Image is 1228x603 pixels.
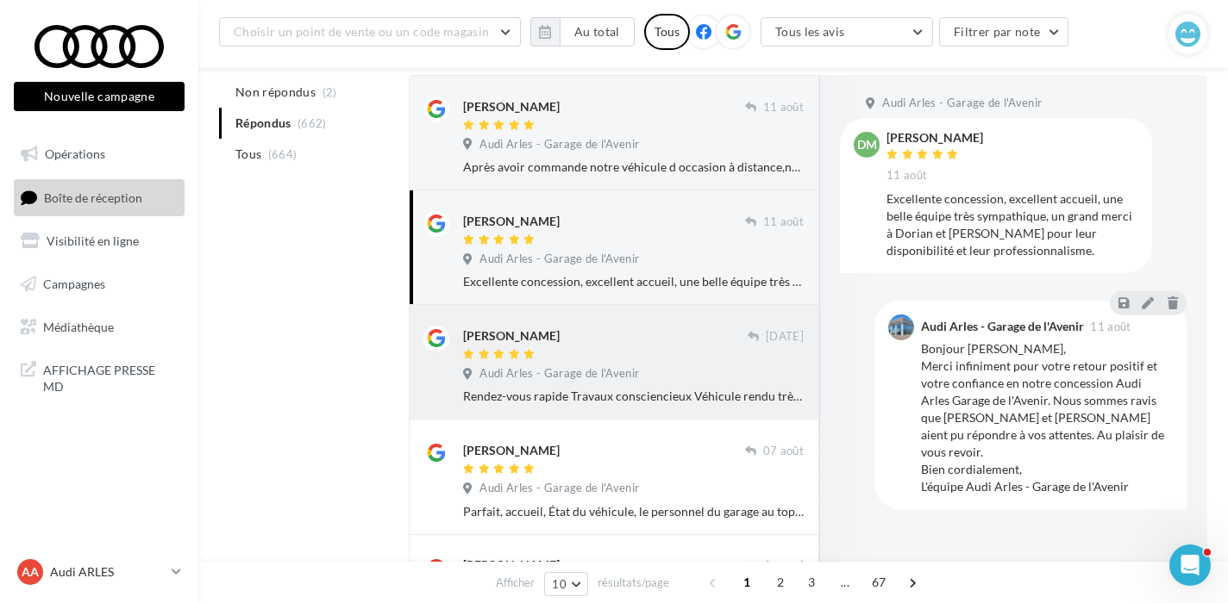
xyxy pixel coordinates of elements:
span: 2 [767,569,794,596]
div: Tous [644,14,690,50]
span: AA [22,563,39,581]
span: AFFICHAGE PRESSE MD [43,358,178,395]
span: Opérations [45,146,105,161]
a: Campagnes [10,266,188,302]
button: 10 [544,572,588,596]
span: Choisir un point de vente ou un code magasin [234,24,489,39]
div: [PERSON_NAME] [463,556,560,574]
span: Non répondus [235,84,316,101]
span: résultats/page [598,575,669,591]
div: Excellente concession, excellent accueil, une belle équipe très sympathique, un grand merci à Dor... [887,190,1138,259]
span: 11 août [763,214,804,230]
div: Après avoir commande notre véhicule d occasion à distance,nous sommes allé le chercher un [DATE] ... [463,159,804,176]
button: Au total [530,17,635,47]
span: Campagnes [43,277,105,291]
button: Nouvelle campagne [14,82,185,111]
a: Médiathèque [10,309,188,345]
span: 11 août [887,168,927,183]
span: Médiathèque [43,319,114,333]
div: Rendez-vous rapide Travaux consciencieux Véhicule rendu très propre [463,388,804,405]
span: (664) [268,147,298,161]
span: 3 [798,569,825,596]
span: Audi Arles - Garage de l'Avenir [479,252,639,267]
button: Tous les avis [761,17,933,47]
div: [PERSON_NAME] [463,442,560,459]
a: AA Audi ARLES [14,556,185,588]
a: Opérations [10,136,188,172]
span: Audi Arles - Garage de l'Avenir [479,137,639,152]
span: Boîte de réception [44,190,142,204]
span: 10 [552,577,567,591]
span: Visibilité en ligne [47,233,139,248]
span: Audi Arles - Garage de l'Avenir [882,96,1042,111]
span: DM [857,136,877,153]
span: 67 [865,569,893,596]
span: [DATE] [766,559,804,575]
div: Excellente concession, excellent accueil, une belle équipe très sympathique, un grand merci à Dor... [463,273,804,290]
a: Visibilité en ligne [10,223,188,259]
div: [PERSON_NAME] [463,98,560,115]
div: Parfait, accueil, État du véhicule, le personnel du garage au top et cerise sur le gâteau : la bo... [463,503,804,520]
button: Au total [560,17,635,47]
span: 11 août [1090,321,1131,333]
span: Audi Arles - Garage de l'Avenir [479,366,639,382]
span: Afficher [496,575,535,591]
iframe: Intercom live chat [1169,544,1211,586]
button: Filtrer par note [939,17,1069,47]
div: Audi Arles - Garage de l'Avenir [921,320,1084,333]
div: [PERSON_NAME] [887,132,983,144]
span: 11 août [763,100,804,115]
div: [PERSON_NAME] [463,213,560,230]
span: 1 [733,569,761,596]
span: [DATE] [766,329,804,345]
a: Boîte de réception [10,179,188,216]
span: Tous les avis [775,24,845,39]
span: (2) [323,85,337,99]
a: AFFICHAGE PRESSE MD [10,351,188,402]
p: Audi ARLES [50,563,165,581]
span: Audi Arles - Garage de l'Avenir [479,481,639,496]
button: Choisir un point de vente ou un code magasin [219,17,521,47]
div: [PERSON_NAME] [463,327,560,345]
span: 07 août [763,444,804,459]
div: Bonjour [PERSON_NAME], Merci infiniment pour votre retour positif et votre confiance en notre con... [921,340,1173,495]
span: Tous [235,146,261,163]
span: ... [831,569,859,596]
